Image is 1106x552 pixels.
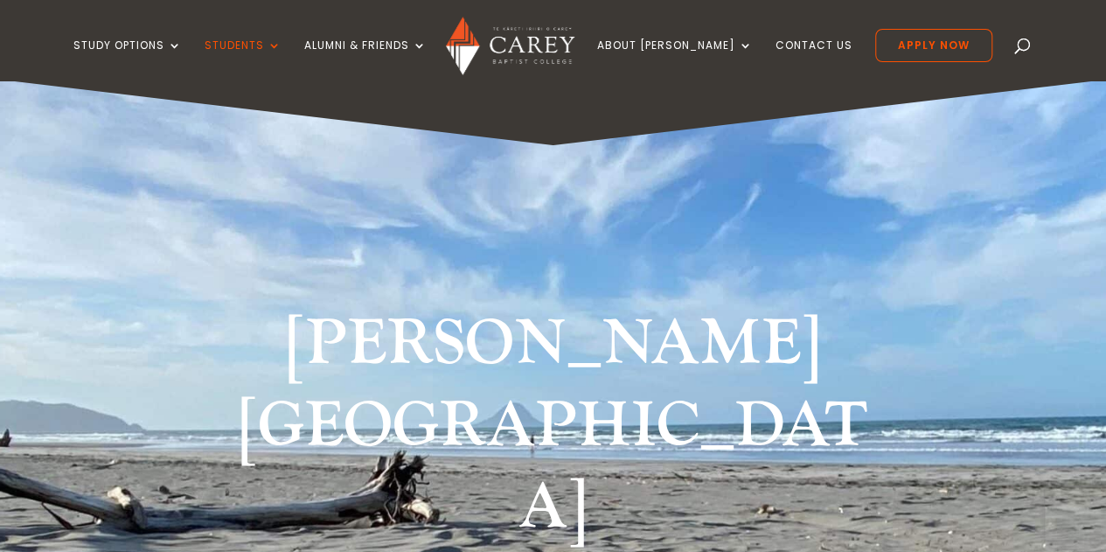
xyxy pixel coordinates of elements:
img: Carey Baptist College [446,17,574,75]
a: About [PERSON_NAME] [597,39,753,80]
a: Study Options [73,39,182,80]
a: Students [205,39,282,80]
a: Alumni & Friends [304,39,427,80]
a: Contact Us [776,39,852,80]
a: Apply Now [875,29,992,62]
